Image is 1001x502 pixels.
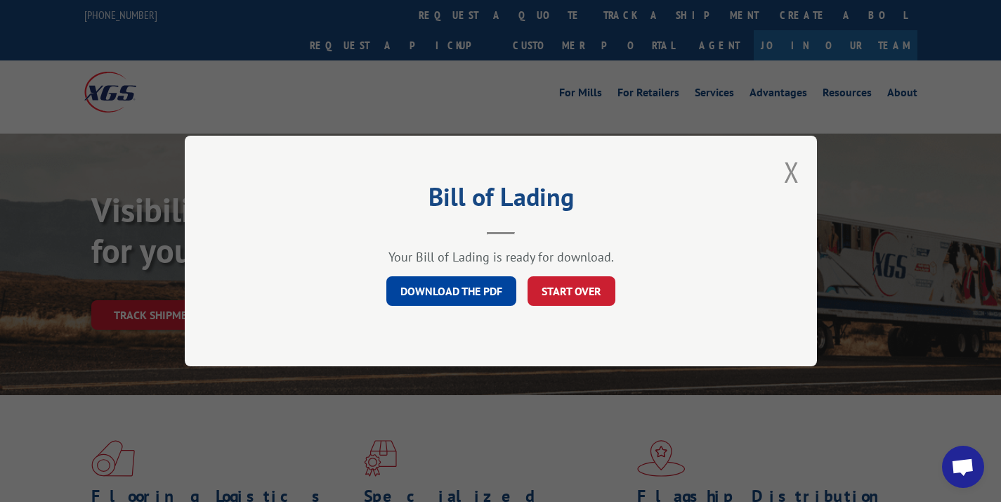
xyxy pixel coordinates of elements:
button: Close modal [784,153,799,191]
button: START OVER [528,276,615,306]
h2: Bill of Lading [255,187,747,214]
div: Your Bill of Lading is ready for download. [255,249,747,265]
a: DOWNLOAD THE PDF [386,276,516,306]
div: Open chat [942,446,984,488]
